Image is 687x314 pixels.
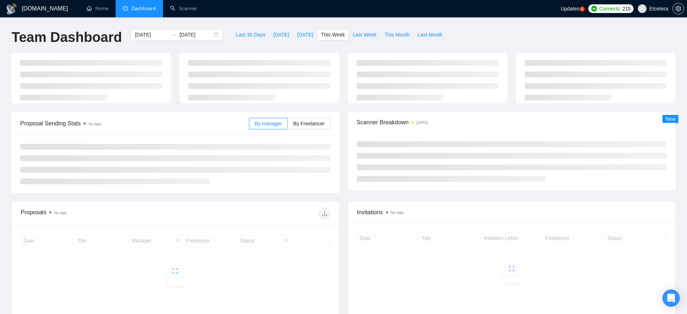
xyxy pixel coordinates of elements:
span: user [640,6,645,11]
span: 215 [622,5,630,13]
div: Open Intercom Messenger [662,289,680,307]
span: Connects: [599,5,621,13]
span: No data [89,122,101,126]
div: Proposals [21,208,175,219]
span: No data [391,211,404,215]
a: homeHome [87,5,108,12]
span: Last Week [353,31,377,39]
h1: Team Dashboard [12,29,122,46]
span: By Freelancer [293,121,325,126]
span: Proposal Sending Stats [20,119,249,128]
span: No data [54,211,67,215]
span: Scanner Breakdown [357,118,667,127]
span: This Week [321,31,345,39]
span: Last Month [417,31,442,39]
span: By manager [255,121,282,126]
a: setting [673,6,684,12]
button: [DATE] [293,29,317,40]
button: This Week [317,29,349,40]
text: 5 [581,8,583,11]
span: This Month [385,31,409,39]
button: This Month [381,29,413,40]
input: Start date [135,31,168,39]
span: Updates [561,6,579,12]
span: Dashboard [132,5,156,12]
span: [DATE] [273,31,289,39]
time: [DATE] [417,121,428,125]
button: Last 30 Days [232,29,269,40]
span: Invitations [357,208,667,217]
button: [DATE] [269,29,293,40]
button: Last Week [349,29,381,40]
a: 5 [580,7,585,12]
img: logo [6,3,17,15]
button: Last Month [413,29,446,40]
button: setting [673,3,684,14]
a: searchScanner [170,5,197,12]
span: dashboard [123,6,128,11]
img: upwork-logo.png [591,6,597,12]
span: Last 30 Days [236,31,265,39]
span: New [665,116,675,122]
span: swap-right [171,32,176,38]
input: End date [179,31,212,39]
span: to [171,32,176,38]
span: [DATE] [297,31,313,39]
